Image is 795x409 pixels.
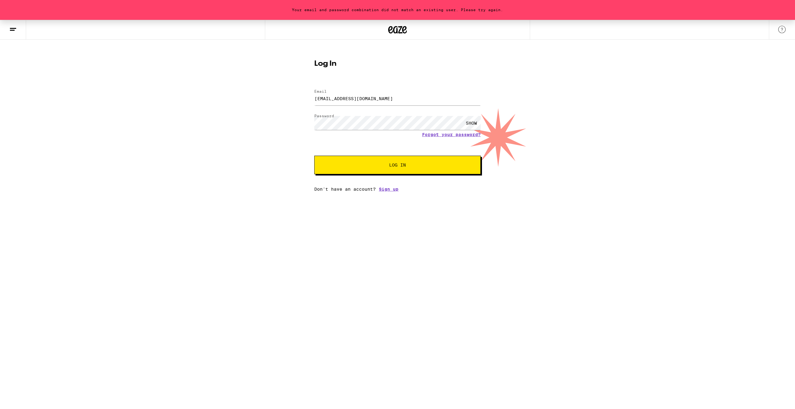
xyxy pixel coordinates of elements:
div: SHOW [462,116,481,130]
a: Sign up [379,187,398,192]
button: Log In [314,156,481,174]
label: Password [314,114,334,118]
input: Email [314,91,481,105]
div: Don't have an account? [314,187,481,192]
a: Forgot your password? [422,132,481,137]
h1: Log In [314,60,481,68]
span: Log In [389,163,406,167]
label: Email [314,89,327,93]
span: Hi. Need any help? [4,4,45,9]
